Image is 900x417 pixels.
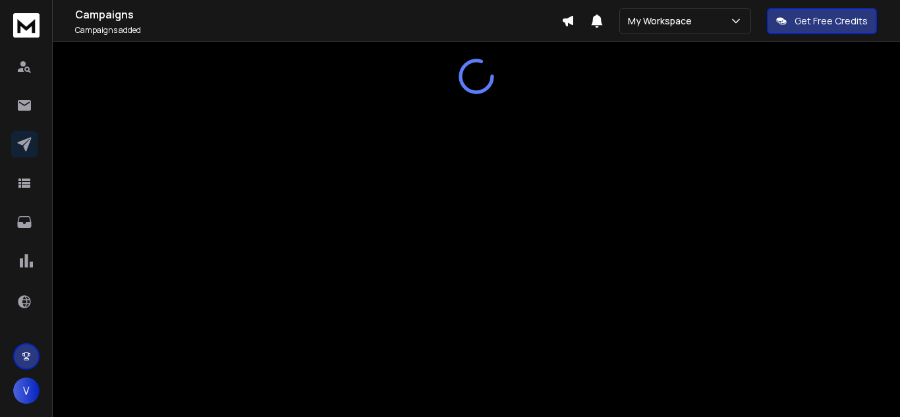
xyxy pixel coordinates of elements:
[767,8,877,34] button: Get Free Credits
[795,14,868,28] p: Get Free Credits
[75,25,561,36] p: Campaigns added
[75,7,561,22] h1: Campaigns
[13,13,40,38] img: logo
[13,377,40,404] button: V
[628,14,697,28] p: My Workspace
